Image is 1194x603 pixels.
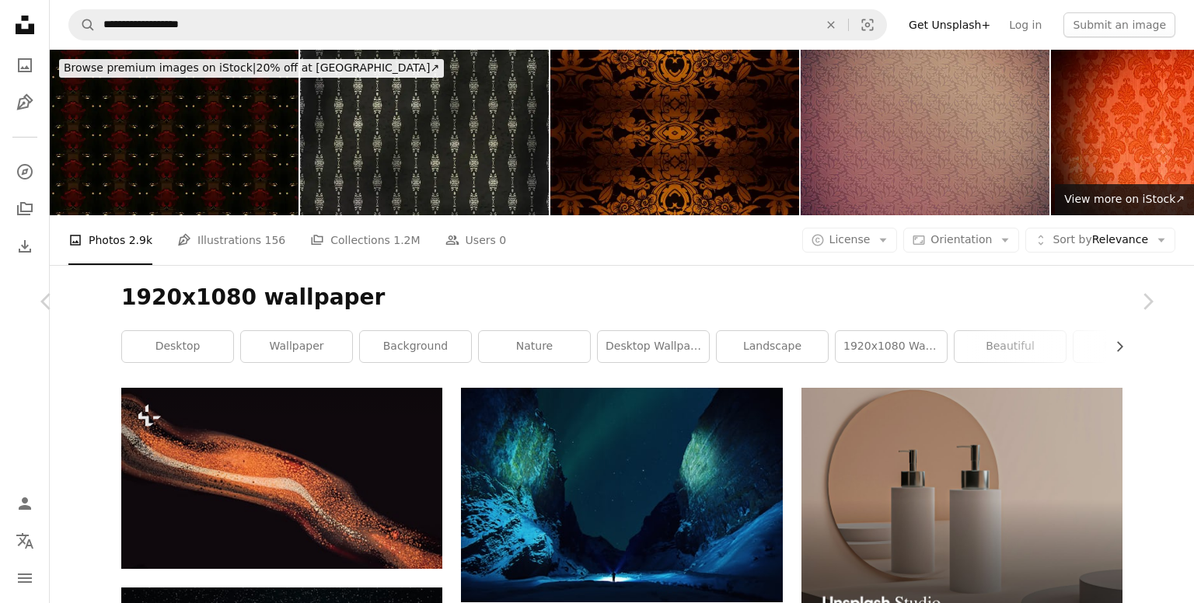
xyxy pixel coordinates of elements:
[801,50,1049,215] img: Beige festive retro vignette background, with ornate pattern
[121,284,1122,312] h1: 1920x1080 wallpaper
[445,215,507,265] a: Users 0
[241,331,352,362] a: wallpaper
[69,10,96,40] button: Search Unsplash
[360,331,471,362] a: background
[9,488,40,519] a: Log in / Sign up
[598,331,709,362] a: desktop wallpaper
[300,50,549,215] img: Dark grunge background with a geometrical pattern 2
[1063,12,1175,37] button: Submit an image
[903,228,1019,253] button: Orientation
[121,388,442,568] img: a close up of an orange substance on a black background
[1053,232,1148,248] span: Relevance
[849,10,886,40] button: Visual search
[461,388,782,602] img: northern lights
[829,233,871,246] span: License
[9,193,40,225] a: Collections
[64,61,439,74] span: 20% off at [GEOGRAPHIC_DATA] ↗
[899,12,1000,37] a: Get Unsplash+
[1055,184,1194,215] a: View more on iStock↗
[1101,227,1194,376] a: Next
[930,233,992,246] span: Orientation
[393,232,420,249] span: 1.2M
[550,50,799,215] img: surface textures Gold abstract Pattern for Background,kaleidoscope Photo technique
[177,215,285,265] a: Illustrations 156
[9,563,40,594] button: Menu
[1025,228,1175,253] button: Sort byRelevance
[1064,193,1185,205] span: View more on iStock ↗
[479,331,590,362] a: nature
[68,9,887,40] form: Find visuals sitewide
[310,215,420,265] a: Collections 1.2M
[814,10,848,40] button: Clear
[499,232,506,249] span: 0
[461,488,782,502] a: northern lights
[64,61,256,74] span: Browse premium images on iStock |
[121,471,442,485] a: a close up of an orange substance on a black background
[955,331,1066,362] a: beautiful
[9,87,40,118] a: Illustrations
[1000,12,1051,37] a: Log in
[9,156,40,187] a: Explore
[836,331,947,362] a: 1920x1080 wallpaper anime
[9,50,40,81] a: Photos
[265,232,286,249] span: 156
[1074,331,1185,362] a: mountain
[50,50,298,215] img: Vintage shabby background with classy patterns
[50,50,453,87] a: Browse premium images on iStock|20% off at [GEOGRAPHIC_DATA]↗
[802,228,898,253] button: License
[1053,233,1091,246] span: Sort by
[9,525,40,556] button: Language
[122,331,233,362] a: desktop
[717,331,828,362] a: landscape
